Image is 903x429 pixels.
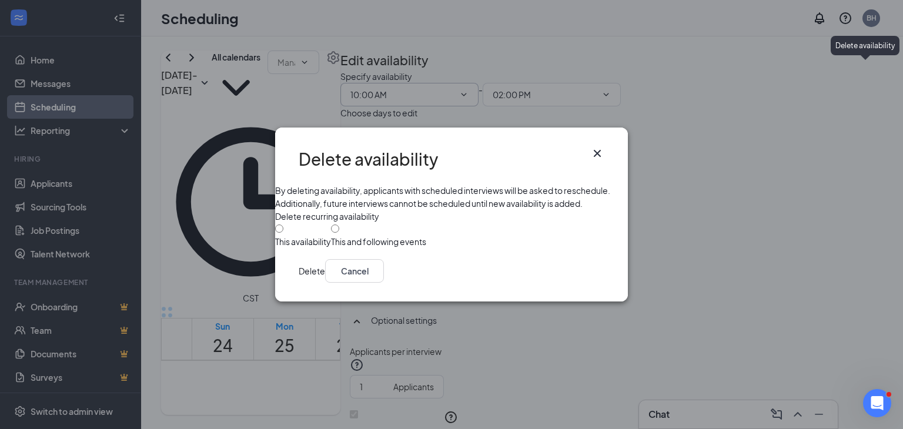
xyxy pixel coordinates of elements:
div: Delete availability [831,36,899,55]
div: This and following events [331,236,426,247]
div: This availability [275,236,331,247]
iframe: Intercom live chat [863,389,891,417]
svg: Cross [590,146,604,160]
div: By deleting availability, applicants with scheduled interviews will be asked to reschedule. Addit... [275,184,628,210]
h1: Delete availability [299,146,438,172]
button: Delete [299,259,325,283]
button: Close [590,146,604,160]
button: Cancel [325,259,384,283]
div: Delete recurring availability [275,210,628,223]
